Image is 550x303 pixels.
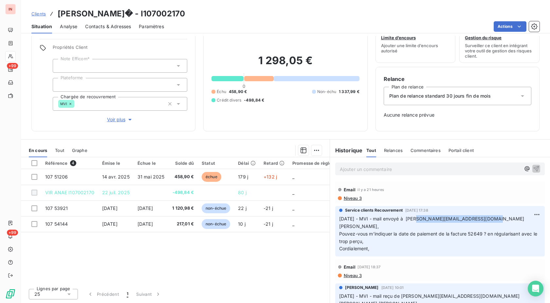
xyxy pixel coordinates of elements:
span: 107 51206 [45,174,68,180]
span: 31 mai 2025 [137,174,165,180]
span: Service clients Recouvrement [345,207,403,213]
span: _ [292,190,294,195]
span: Niveau 3 [343,196,362,201]
input: Ajouter une valeur [58,63,64,69]
span: Plan de relance standard 30 jours fin de mois [389,93,491,99]
span: échue [202,172,221,182]
span: 14 avr. 2025 [102,174,130,180]
span: Paramètres [139,23,164,30]
span: 25 [34,291,40,297]
span: il y a 21 heures [357,188,384,192]
span: 458,90 € [229,89,247,95]
div: Référence [45,160,94,166]
div: Émise le [102,161,130,166]
span: Non-échu [317,89,336,95]
span: -21 j [264,205,273,211]
span: +99 [7,63,18,69]
span: -21 j [264,221,273,227]
span: _ [292,221,294,227]
span: Voir plus [107,116,133,123]
span: En cours [29,148,47,153]
span: Cordialement, [339,246,370,251]
span: Crédit divers [217,97,241,103]
span: [DATE] 10:01 [381,286,404,290]
span: Contacts & Adresses [85,23,131,30]
span: Échu [217,89,226,95]
span: non-échue [202,203,230,213]
span: MVI [60,102,67,106]
span: Propriétés Client [53,45,187,54]
h2: 1 298,05 € [211,54,359,74]
span: Analyse [60,23,77,30]
span: Situation [31,23,52,30]
input: Ajouter une valeur [74,101,80,107]
span: Gestion du risque [465,35,502,40]
span: 107 53921 [45,205,68,211]
span: Tout [366,148,376,153]
span: [DATE] [137,221,153,227]
button: 1 [123,287,132,301]
button: Précédent [83,287,123,301]
span: _ [292,205,294,211]
span: Aucune relance prévue [384,112,531,118]
span: [PERSON_NAME] [345,285,379,291]
span: 1 120,98 € [172,205,194,212]
span: non-échue [202,219,230,229]
span: [DATE] 18:37 [357,265,380,269]
span: [DATE] [102,221,118,227]
span: [DATE] [137,205,153,211]
span: VIR ANAE I107002170 [45,190,94,195]
span: Email [344,187,356,192]
span: Relances [384,148,403,153]
span: _ [292,174,294,180]
span: Limite d’encours [381,35,416,40]
span: 10 j [238,221,246,227]
span: 458,90 € [172,174,194,180]
h3: [PERSON_NAME]� - I107002170 [58,8,185,20]
h6: Relance [384,75,531,83]
input: Ajouter une valeur [58,82,64,88]
button: Gestion du risqueSurveiller ce client en intégrant votre outil de gestion des risques client. [459,18,540,63]
span: 22 j [238,205,247,211]
span: Email [344,264,356,270]
button: Actions [494,21,526,32]
span: 22 juil. 2025 [102,190,130,195]
span: Commentaires [411,148,441,153]
div: Échue le [137,161,165,166]
span: Clients [31,11,46,16]
div: Statut [202,161,230,166]
span: 4 [70,160,76,166]
span: 80 j [238,190,247,195]
div: Retard [264,161,284,166]
span: 179 j [238,174,248,180]
span: -498,84 € [244,97,264,103]
img: Logo LeanPay [5,289,16,299]
div: IN [5,4,16,14]
button: Limite d’encoursAjouter une limite d’encours autorisé [376,18,456,63]
span: 0 [243,84,245,89]
div: Open Intercom Messenger [528,281,543,296]
span: 217,01 € [172,221,194,227]
span: -498,84 € [172,189,194,196]
div: Promesse de règlement [292,161,343,166]
span: Portail client [449,148,474,153]
span: Tout [55,148,64,153]
span: Graphe [72,148,87,153]
div: Délai [238,161,256,166]
span: 107 54144 [45,221,68,227]
button: Suivant [132,287,165,301]
span: Pouvez-vous m’indiquer la date de paiement de la facture 52649 ? en régularisant avec le trop perçu, [339,231,539,244]
span: 1 [127,291,128,297]
a: Clients [31,10,46,17]
span: 1 337,99 € [339,89,359,95]
h6: Historique [330,146,363,154]
span: +99 [7,230,18,236]
span: Niveau 3 [343,273,362,278]
span: Surveiller ce client en intégrant votre outil de gestion des risques client. [465,43,534,59]
span: +132 j [264,174,277,180]
span: Ajouter une limite d’encours autorisé [381,43,450,53]
span: [DATE] [102,205,118,211]
button: Voir plus [53,116,187,123]
div: Solde dû [172,161,194,166]
span: [DATE] 17:38 [405,208,428,212]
